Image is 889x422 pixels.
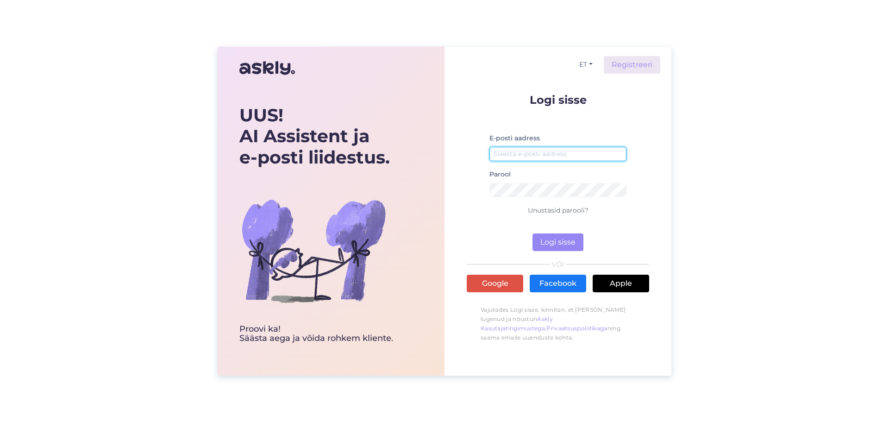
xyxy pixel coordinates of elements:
a: Unustasid parooli? [528,206,588,214]
label: E-posti aadress [489,133,540,143]
input: Sisesta e-posti aadress [489,147,626,161]
img: Askly [239,57,295,79]
div: UUS! AI Assistent ja e-posti liidestus. [239,105,393,168]
a: Privaatsuspoliitikaga [546,325,607,332]
a: Askly Kasutajatingimustega [481,315,553,332]
a: Registreeri [604,56,660,74]
a: Apple [593,275,649,292]
p: Logi sisse [467,94,649,106]
div: Proovi ka! Säästa aega ja võida rohkem kliente. [239,325,393,343]
label: Parool [489,170,511,179]
button: ET [576,58,596,71]
img: bg-askly [239,176,388,325]
button: Logi sisse [532,233,583,251]
a: Google [467,275,523,292]
span: VÕI [551,261,566,268]
a: Facebook [530,275,586,292]
p: Vajutades Logi sisse, kinnitan, et [PERSON_NAME] lugenud ja nõustun , ning saama emaile uuenduste... [467,301,649,347]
